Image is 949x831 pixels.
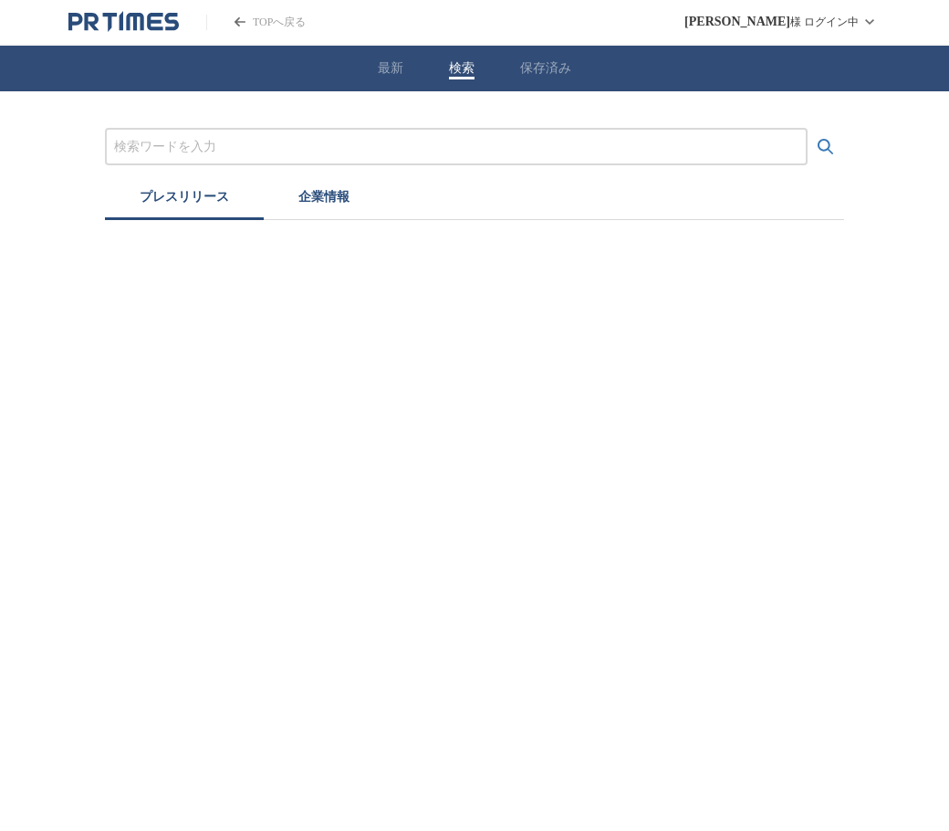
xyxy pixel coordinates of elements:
button: プレスリリース [105,180,264,220]
button: 検索する [808,129,844,165]
button: 検索 [449,60,474,77]
button: 企業情報 [264,180,384,220]
a: PR TIMESのトップページはこちら [206,15,306,30]
span: [PERSON_NAME] [684,15,790,29]
a: PR TIMESのトップページはこちら [68,11,179,33]
button: 最新 [378,60,403,77]
input: プレスリリースおよび企業を検索する [114,137,798,157]
button: 保存済み [520,60,571,77]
